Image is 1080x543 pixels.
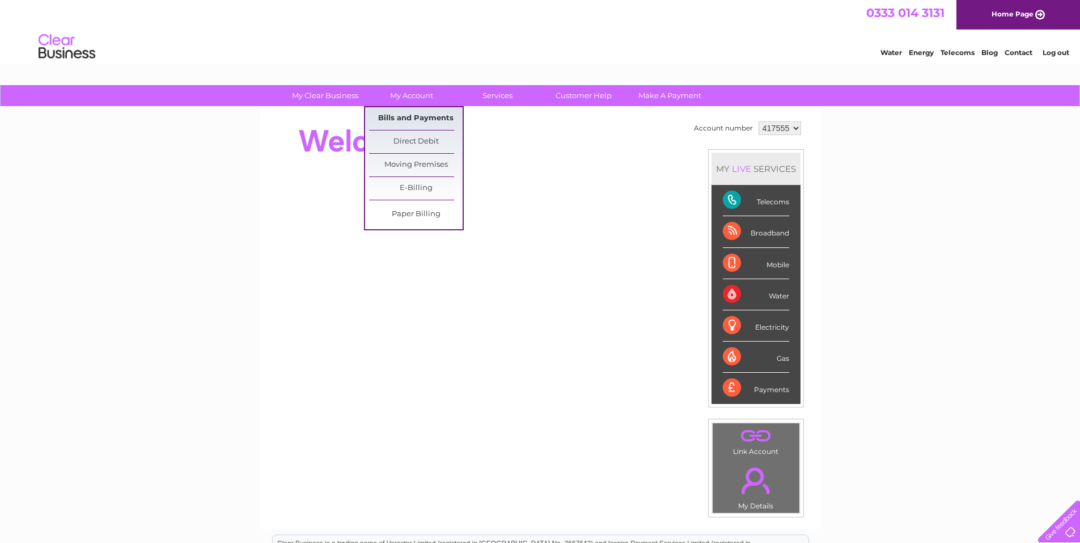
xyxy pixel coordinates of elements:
[537,85,630,106] a: Customer Help
[1005,48,1032,57] a: Contact
[1043,48,1069,57] a: Log out
[691,119,756,138] td: Account number
[866,6,945,20] a: 0333 014 3131
[38,30,96,64] img: logo.png
[723,248,789,279] div: Mobile
[723,373,789,403] div: Payments
[623,85,717,106] a: Make A Payment
[909,48,934,57] a: Energy
[712,423,800,458] td: Link Account
[723,216,789,247] div: Broadband
[711,153,801,185] div: MY SERVICES
[730,163,753,174] div: LIVE
[369,107,463,130] a: Bills and Payments
[369,154,463,176] a: Moving Premises
[369,177,463,200] a: E-Billing
[715,461,797,500] a: .
[369,131,463,153] a: Direct Debit
[278,85,372,106] a: My Clear Business
[712,458,800,513] td: My Details
[880,48,902,57] a: Water
[981,48,998,57] a: Blog
[369,203,463,226] a: Paper Billing
[723,279,789,310] div: Water
[715,426,797,446] a: .
[941,48,975,57] a: Telecoms
[723,310,789,342] div: Electricity
[273,6,808,55] div: Clear Business is a trading name of Verastar Limited (registered in [GEOGRAPHIC_DATA] No. 3667643...
[365,85,458,106] a: My Account
[723,342,789,373] div: Gas
[723,185,789,216] div: Telecoms
[451,85,544,106] a: Services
